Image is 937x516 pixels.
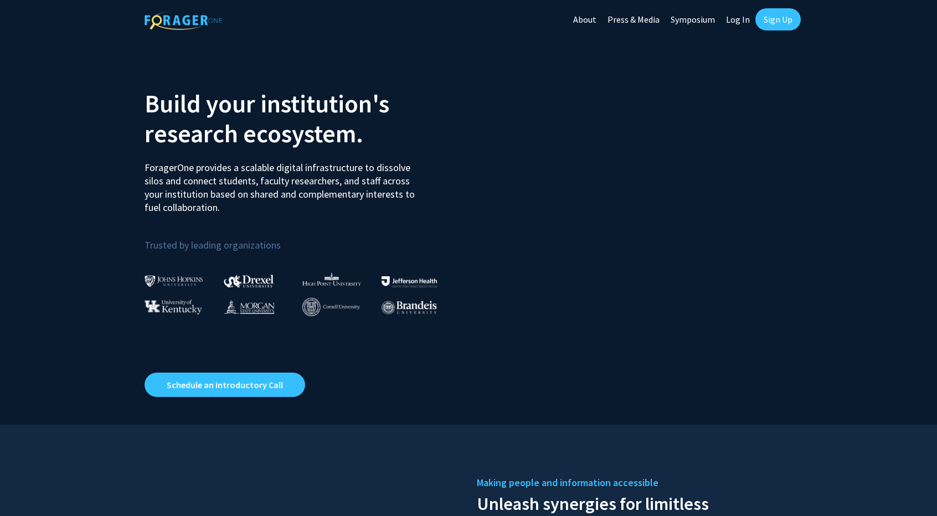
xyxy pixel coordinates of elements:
a: Sign Up [755,8,801,30]
p: ForagerOne provides a scalable digital infrastructure to dissolve silos and connect students, fac... [145,153,423,214]
h5: Making people and information accessible [477,474,792,491]
img: Brandeis University [382,301,437,314]
img: ForagerOne Logo [145,11,222,30]
h2: Build your institution's research ecosystem. [145,89,460,148]
a: Opens in a new tab [145,373,305,397]
img: Thomas Jefferson University [382,276,437,287]
img: Cornell University [302,298,360,316]
img: University of Kentucky [145,300,202,314]
img: Johns Hopkins University [145,275,203,287]
img: Drexel University [224,275,274,287]
p: Trusted by leading organizations [145,223,460,254]
img: High Point University [302,272,361,286]
img: Morgan State University [224,300,275,314]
